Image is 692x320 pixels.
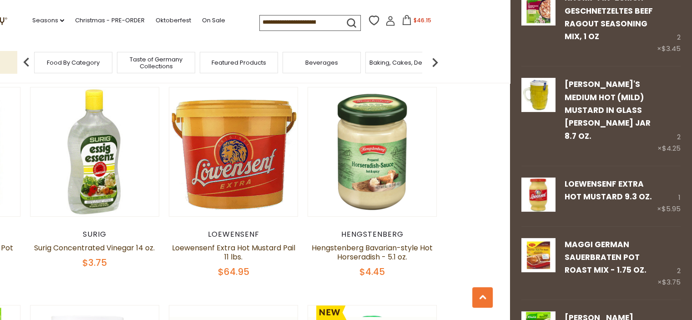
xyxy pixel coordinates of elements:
a: Erika's Medium Hot (Mild) Mustard in Glass Stein Jar 8.7 oz. [521,78,556,154]
a: Taste of Germany Collections [120,56,192,70]
a: Christmas - PRE-ORDER [75,15,144,25]
div: Loewensenf [169,230,298,239]
span: $5.95 [662,204,681,213]
img: previous arrow [17,53,35,71]
span: $4.25 [662,143,681,153]
a: Featured Products [212,59,266,66]
img: Hengstenberg Bavarian-style Hot Horseradish - 5.1 oz. [308,87,437,216]
a: Maggi German Sauerbraten Pot Roast Mix [521,238,556,289]
span: $46.15 [414,16,431,24]
img: Surig Concentrated Vinegar 14 oz. [30,87,159,216]
a: Lowensenf Extra Hot Mustard [521,178,556,215]
span: $64.95 [218,265,249,278]
span: $3.45 [662,44,681,53]
div: Surig [30,230,160,239]
a: On Sale [202,15,225,25]
a: Hengstenberg Bavarian-style Hot Horseradish - 5.1 oz. [312,243,433,262]
a: Beverages [305,59,338,66]
img: Maggi German Sauerbraten Pot Roast Mix [521,238,556,272]
a: Food By Category [47,59,100,66]
span: $3.75 [662,277,681,287]
div: 1 × [657,178,681,215]
a: Loewensenf Extra Hot Mustard Pail 11 lbs. [172,243,295,262]
img: Loewensenf Extra Hot Mustard Pail 11 lbs. [169,87,298,216]
button: $46.15 [397,15,436,29]
div: 2 × [657,78,681,154]
div: Hengstenberg [308,230,437,239]
div: 2 × [657,238,681,289]
img: Erika's Medium Hot (Mild) Mustard in Glass Stein Jar 8.7 oz. [521,78,556,112]
a: Oktoberfest [155,15,191,25]
a: [PERSON_NAME]'s Medium Hot (Mild) Mustard in Glass [PERSON_NAME] Jar 8.7 oz. [565,79,651,141]
a: Baking, Cakes, Desserts [369,59,440,66]
a: Surig Concentrated Vinegar 14 oz. [34,243,155,253]
a: Seasons [32,15,64,25]
span: $3.75 [82,256,107,269]
a: Maggi German Sauerbraten Pot Roast Mix - 1.75 oz. [565,239,647,276]
img: next arrow [426,53,444,71]
span: $4.45 [359,265,385,278]
img: Lowensenf Extra Hot Mustard [521,178,556,212]
a: Loewensenf Extra Hot Mustard 9.3 oz. [565,178,652,202]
